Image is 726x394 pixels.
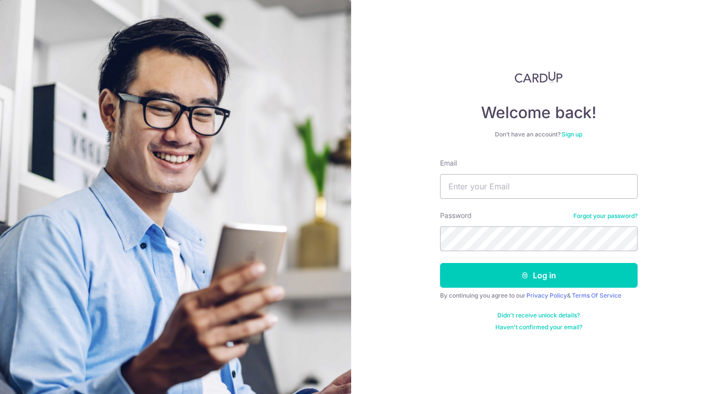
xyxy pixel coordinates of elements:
label: Password [440,211,472,220]
a: Sign up [562,131,582,138]
div: By continuing you agree to our & [440,292,638,300]
a: Forgot your password? [573,212,638,220]
input: Enter your Email [440,174,638,199]
a: Terms Of Service [572,292,621,299]
div: Don’t have an account? [440,131,638,138]
a: Haven't confirmed your email? [495,323,582,331]
label: Email [440,158,457,168]
a: Privacy Policy [526,292,567,299]
button: Log in [440,263,638,288]
a: Didn't receive unlock details? [497,311,580,319]
img: CardUp Logo [515,71,563,83]
h4: Welcome back! [440,103,638,123]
